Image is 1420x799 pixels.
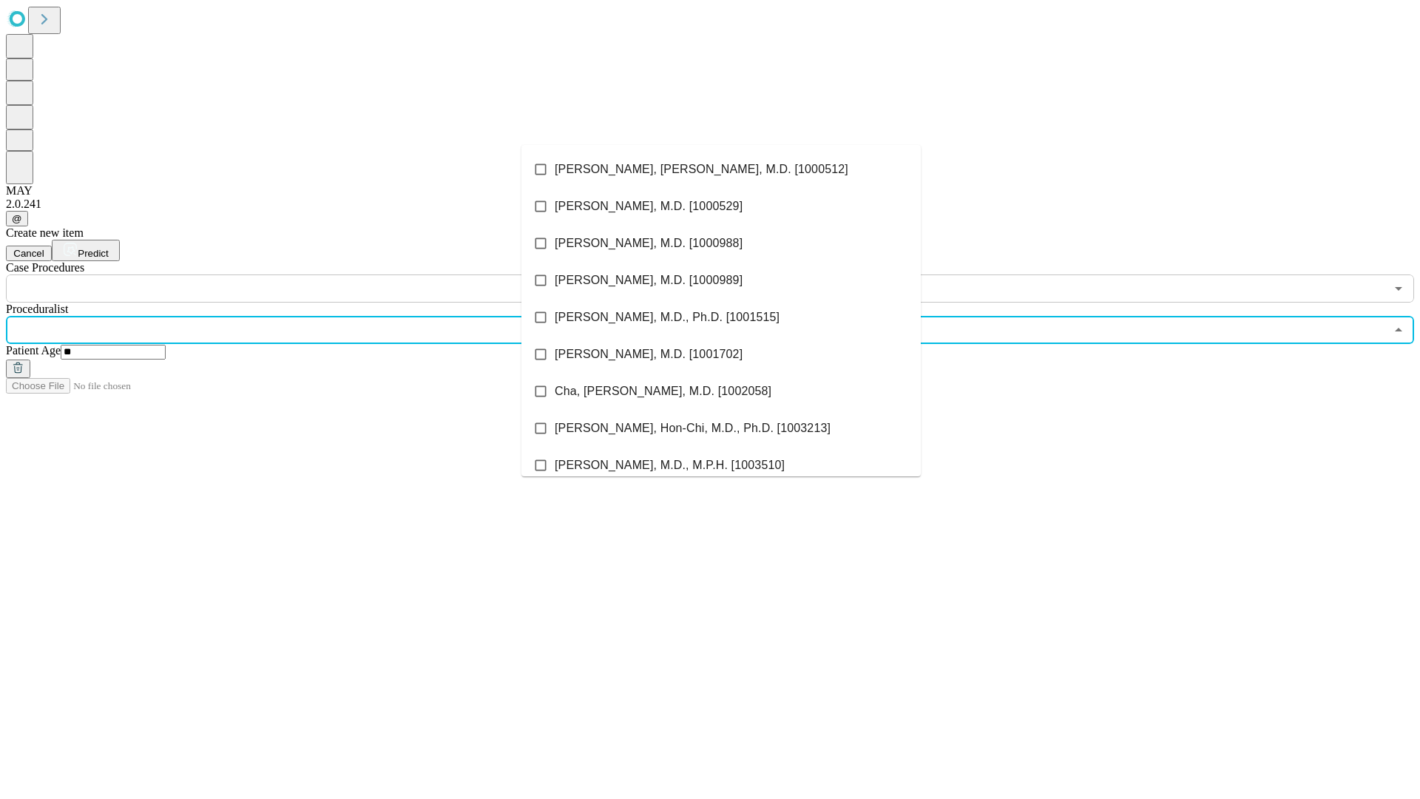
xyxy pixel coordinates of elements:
[555,235,743,252] span: [PERSON_NAME], M.D. [1000988]
[13,248,44,259] span: Cancel
[555,456,785,474] span: [PERSON_NAME], M.D., M.P.H. [1003510]
[6,246,52,261] button: Cancel
[6,184,1414,198] div: MAY
[6,344,61,357] span: Patient Age
[6,226,84,239] span: Create new item
[555,419,831,437] span: [PERSON_NAME], Hon-Chi, M.D., Ph.D. [1003213]
[78,248,108,259] span: Predict
[555,272,743,289] span: [PERSON_NAME], M.D. [1000989]
[555,382,771,400] span: Cha, [PERSON_NAME], M.D. [1002058]
[6,261,84,274] span: Scheduled Procedure
[12,213,22,224] span: @
[6,198,1414,211] div: 2.0.241
[6,211,28,226] button: @
[555,198,743,215] span: [PERSON_NAME], M.D. [1000529]
[52,240,120,261] button: Predict
[555,161,848,178] span: [PERSON_NAME], [PERSON_NAME], M.D. [1000512]
[555,309,780,326] span: [PERSON_NAME], M.D., Ph.D. [1001515]
[6,303,68,315] span: Proceduralist
[1388,278,1409,299] button: Open
[555,345,743,363] span: [PERSON_NAME], M.D. [1001702]
[1388,320,1409,340] button: Close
